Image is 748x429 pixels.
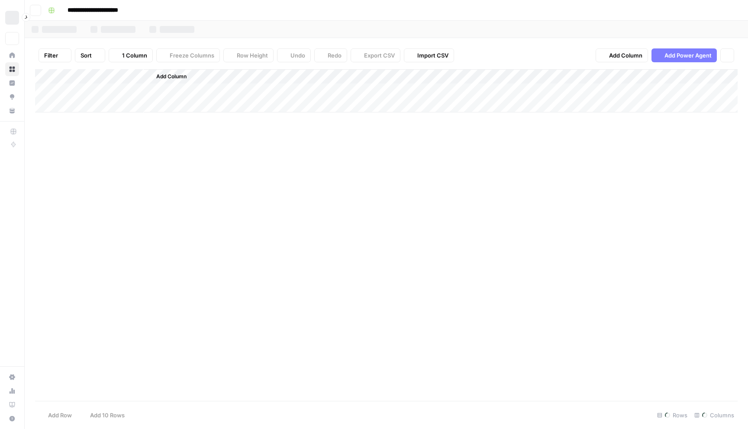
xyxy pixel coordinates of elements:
[5,398,19,412] a: Learning Hub
[75,48,105,62] button: Sort
[651,48,717,62] button: Add Power Agent
[5,412,19,426] button: Help + Support
[156,48,220,62] button: Freeze Columns
[145,71,190,82] button: Add Column
[328,51,342,60] span: Redo
[364,51,395,60] span: Export CSV
[5,76,19,90] a: Insights
[5,48,19,62] a: Home
[277,48,311,62] button: Undo
[5,104,19,118] a: Your Data
[223,48,274,62] button: Row Height
[290,51,305,60] span: Undo
[109,48,153,62] button: 1 Column
[596,48,648,62] button: Add Column
[39,48,71,62] button: Filter
[5,370,19,384] a: Settings
[44,51,58,60] span: Filter
[691,408,738,422] div: Columns
[122,51,147,60] span: 1 Column
[5,62,19,76] a: Browse
[77,408,130,422] button: Add 10 Rows
[90,411,125,419] span: Add 10 Rows
[654,408,691,422] div: Rows
[404,48,454,62] button: Import CSV
[314,48,347,62] button: Redo
[170,51,214,60] span: Freeze Columns
[81,51,92,60] span: Sort
[664,51,712,60] span: Add Power Agent
[5,90,19,104] a: Opportunities
[5,384,19,398] a: Usage
[237,51,268,60] span: Row Height
[48,411,72,419] span: Add Row
[35,408,77,422] button: Add Row
[351,48,400,62] button: Export CSV
[156,73,187,80] span: Add Column
[417,51,448,60] span: Import CSV
[609,51,642,60] span: Add Column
